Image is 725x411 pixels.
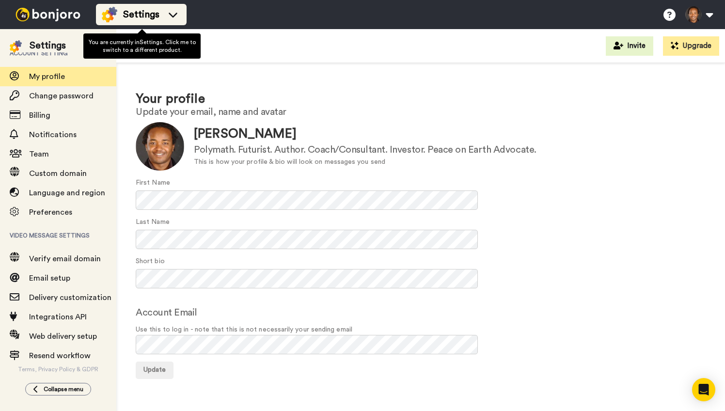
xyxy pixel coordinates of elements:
button: Collapse menu [25,383,91,395]
button: Invite [606,36,653,56]
h1: Your profile [136,92,706,106]
span: Billing [29,111,50,119]
span: Language and region [29,189,105,197]
span: Notifications [29,131,77,139]
span: You are currently in Settings . Click me to switch to a different product. [89,39,196,53]
button: Upgrade [663,36,719,56]
span: Custom domain [29,170,87,177]
div: This is how your profile & bio will look on messages you send [194,157,536,167]
span: Team [29,150,49,158]
img: bj-logo-header-white.svg [12,8,84,21]
span: Web delivery setup [29,332,97,340]
button: Update [136,362,173,379]
div: Settings [30,39,66,52]
span: Collapse menu [44,385,83,393]
label: Short bio [136,256,165,267]
h2: Update your email, name and avatar [136,107,706,117]
span: Resend workflow [29,352,91,360]
span: Use this to log in - note that this is not necessarily your sending email [136,325,706,335]
label: First Name [136,178,170,188]
label: Account Email [136,305,197,320]
label: Last Name [136,217,170,227]
span: Preferences [29,208,72,216]
span: Settings [123,8,159,21]
span: Change password [29,92,94,100]
img: settings-colored.svg [10,40,22,52]
img: settings-colored.svg [102,7,117,22]
span: Update [143,366,166,373]
div: Open Intercom Messenger [692,378,715,401]
span: My profile [29,73,65,80]
span: Integrations API [29,313,87,321]
div: [PERSON_NAME] [194,125,536,143]
div: Polymath. Futurist. Author. Coach/Consultant. Investor. Peace on Earth Advocate. [194,143,536,157]
span: Delivery customization [29,294,111,301]
span: Verify email domain [29,255,101,263]
span: Email setup [29,274,70,282]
